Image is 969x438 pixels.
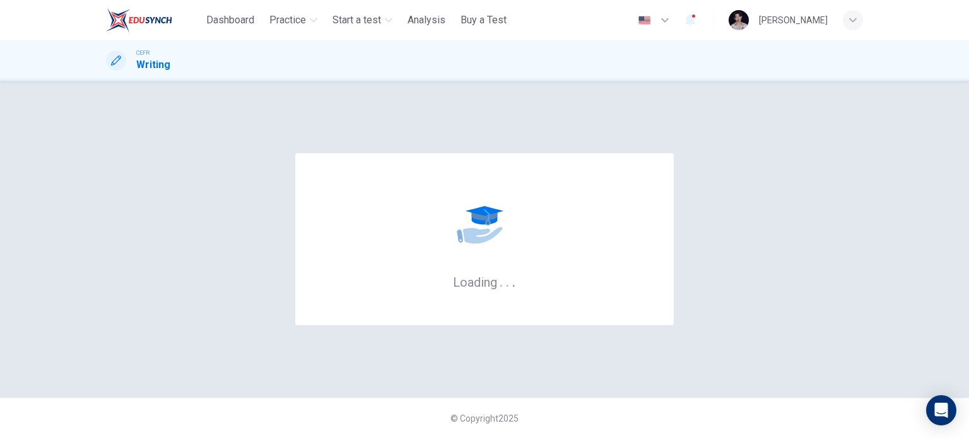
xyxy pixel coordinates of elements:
[269,13,306,28] span: Practice
[453,274,516,290] h6: Loading
[505,270,510,291] h6: .
[264,9,322,32] button: Practice
[206,13,254,28] span: Dashboard
[729,10,749,30] img: Profile picture
[201,9,259,32] button: Dashboard
[455,9,512,32] button: Buy a Test
[759,13,828,28] div: [PERSON_NAME]
[136,57,170,72] h1: Writing
[106,8,201,33] a: ELTC logo
[136,49,150,57] span: CEFR
[408,13,445,28] span: Analysis
[499,270,503,291] h6: .
[402,9,450,32] button: Analysis
[106,8,172,33] img: ELTC logo
[926,395,956,425] div: Open Intercom Messenger
[637,16,652,25] img: en
[461,13,507,28] span: Buy a Test
[327,9,397,32] button: Start a test
[450,413,519,424] span: © Copyright 2025
[512,270,516,291] h6: .
[332,13,381,28] span: Start a test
